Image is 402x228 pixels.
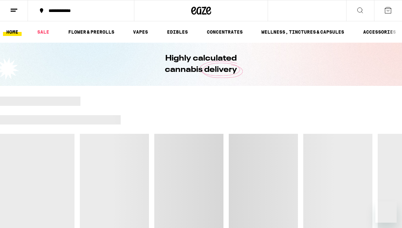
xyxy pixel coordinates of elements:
[164,28,191,36] a: EDIBLES
[34,28,53,36] a: SALE
[146,53,256,76] h1: Highly calculated cannabis delivery
[203,28,246,36] a: CONCENTRATES
[65,28,118,36] a: FLOWER & PREROLLS
[130,28,151,36] a: VAPES
[360,28,399,36] a: ACCESSORIES
[3,28,22,36] a: HOME
[258,28,347,36] a: WELLNESS, TINCTURES & CAPSULES
[375,201,397,223] iframe: Button to launch messaging window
